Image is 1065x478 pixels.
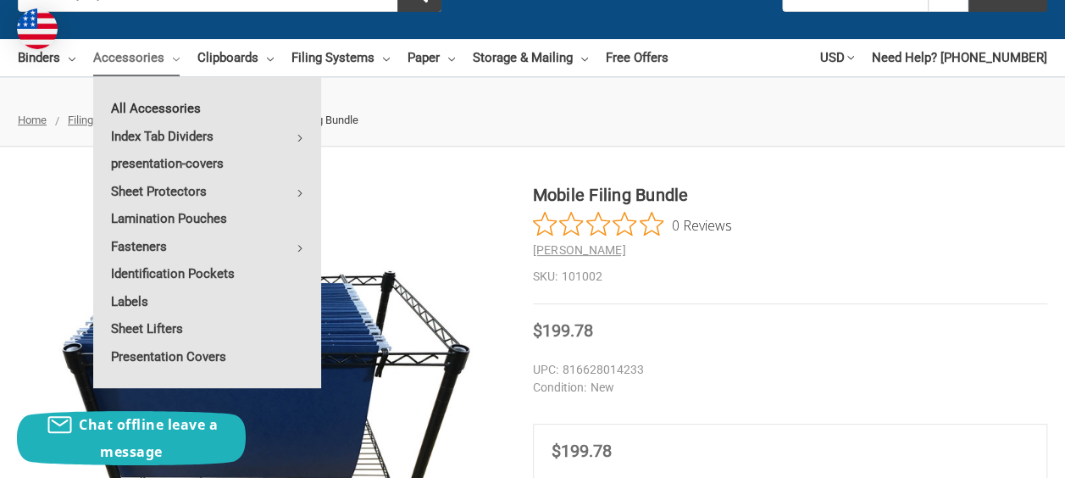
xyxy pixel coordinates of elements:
a: Index Tab Dividers [93,123,321,150]
dd: New [533,379,1048,397]
iframe: Google Customer Reviews [925,432,1065,478]
a: [PERSON_NAME] [533,243,626,257]
a: Filing Systems [291,39,390,76]
a: All Accessories [93,95,321,122]
a: USD [820,39,854,76]
dt: Condition: [533,379,586,397]
a: Labels [93,288,321,315]
dt: UPC: [533,361,558,379]
a: Storage & Mailing [473,39,588,76]
a: Presentation Covers [93,343,321,370]
a: Fasteners [93,233,321,260]
a: Lamination Pouches [93,205,321,232]
span: 0 Reviews [672,212,732,237]
a: Paper [408,39,455,76]
dd: 816628014233 [533,361,1048,379]
img: duty and tax information for United States [17,8,58,49]
a: Free Offers [606,39,668,76]
a: Binders [18,39,75,76]
dt: SKU: [533,268,557,286]
button: Rated 0 out of 5 stars from 0 reviews. Jump to reviews. [533,212,732,237]
button: Chat offline leave a message [17,411,246,465]
a: Home [18,114,47,126]
span: $199.78 [552,441,612,461]
a: Sheet Lifters [93,315,321,342]
a: Filing Systems [68,114,138,126]
h1: Mobile Filing Bundle [533,182,1048,208]
a: Need Help? [PHONE_NUMBER] [872,39,1047,76]
dd: 101002 [533,268,1048,286]
span: $199.78 [533,320,593,341]
a: presentation-covers [93,150,321,177]
a: Identification Pockets [93,260,321,287]
span: Chat offline leave a message [79,415,218,461]
a: Sheet Protectors [93,178,321,205]
a: Accessories [93,39,180,76]
a: Clipboards [197,39,274,76]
